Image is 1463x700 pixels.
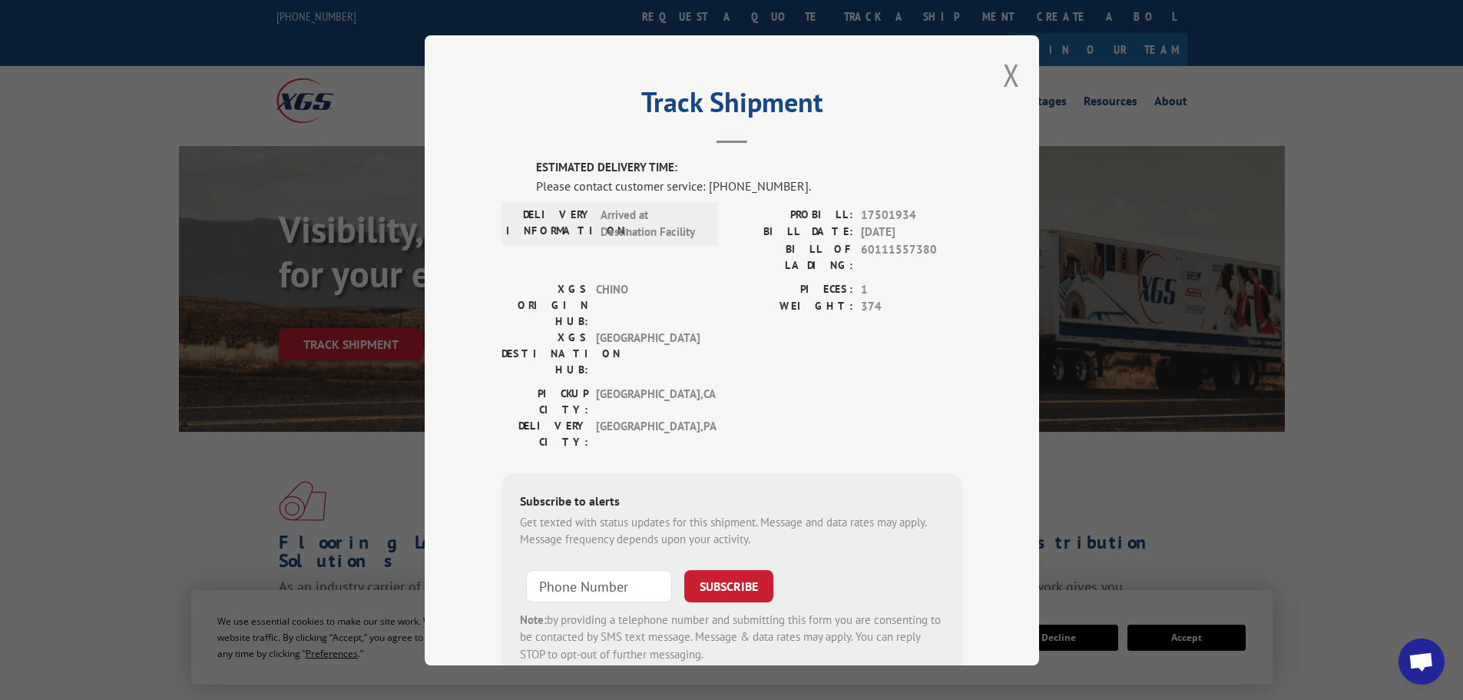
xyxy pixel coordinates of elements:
[861,206,962,224] span: 17501934
[501,385,588,417] label: PICKUP CITY:
[596,417,700,450] span: [GEOGRAPHIC_DATA] , PA
[520,513,944,548] div: Get texted with status updates for this shipment. Message and data rates may apply. Message frequ...
[506,206,593,241] label: DELIVERY INFORMATION:
[520,611,944,663] div: by providing a telephone number and submitting this form you are consenting to be contacted by SM...
[732,206,853,224] label: PROBILL:
[1398,639,1445,685] div: Open chat
[536,159,962,177] label: ESTIMATED DELIVERY TIME:
[536,176,962,194] div: Please contact customer service: [PHONE_NUMBER].
[732,280,853,298] label: PIECES:
[861,224,962,241] span: [DATE]
[596,329,700,377] span: [GEOGRAPHIC_DATA]
[520,491,944,513] div: Subscribe to alerts
[601,206,704,241] span: Arrived at Destination Facility
[732,224,853,241] label: BILL DATE:
[684,569,773,602] button: SUBSCRIBE
[861,241,962,273] span: 60111557380
[501,417,588,450] label: DELIVERY CITY:
[732,298,853,316] label: WEIGHT:
[520,612,547,626] strong: Note:
[861,280,962,298] span: 1
[526,569,672,602] input: Phone Number
[501,91,962,121] h2: Track Shipment
[501,329,588,377] label: XGS DESTINATION HUB:
[501,280,588,329] label: XGS ORIGIN HUB:
[596,385,700,417] span: [GEOGRAPHIC_DATA] , CA
[861,298,962,316] span: 374
[1003,55,1020,95] button: Close modal
[596,280,700,329] span: CHINO
[732,241,853,273] label: BILL OF LADING:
